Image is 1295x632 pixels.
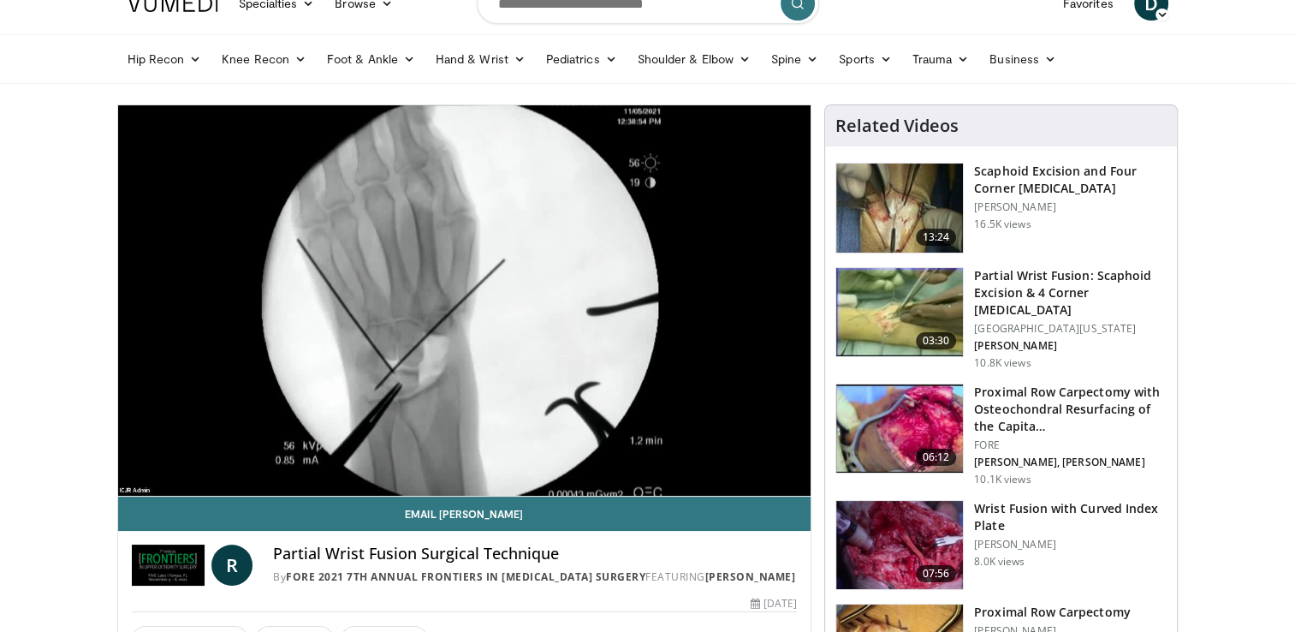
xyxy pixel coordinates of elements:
[974,384,1167,435] h3: Proximal Row Carpectomy with Osteochondral Resurfacing of the Capita…
[836,164,963,253] img: scaphoid_excision_four_corner1_100004860_3.jpg.150x105_q85_crop-smart_upscale.jpg
[132,545,205,586] img: FORE 2021 7th Annual Frontiers in Upper Extremity Surgery
[974,200,1167,214] p: [PERSON_NAME]
[835,116,959,136] h4: Related Videos
[974,604,1130,621] h3: Proximal Row Carpectomy
[286,569,645,584] a: FORE 2021 7th Annual Frontiers in [MEDICAL_DATA] Surgery
[974,555,1025,569] p: 8.0K views
[751,596,797,611] div: [DATE]
[974,218,1031,231] p: 16.5K views
[836,501,963,590] img: 69caa8a0-39e4-40a6-a88f-d00045569e83.150x105_q85_crop-smart_upscale.jpg
[425,42,536,76] a: Hand & Wrist
[979,42,1066,76] a: Business
[974,163,1167,197] h3: Scaphoid Excision and Four Corner [MEDICAL_DATA]
[916,449,957,466] span: 06:12
[835,500,1167,591] a: 07:56 Wrist Fusion with Curved Index Plate [PERSON_NAME] 8.0K views
[974,356,1031,370] p: 10.8K views
[273,545,797,563] h4: Partial Wrist Fusion Surgical Technique
[974,500,1167,534] h3: Wrist Fusion with Curved Index Plate
[829,42,902,76] a: Sports
[211,545,252,586] a: R
[974,538,1167,552] p: [PERSON_NAME]
[974,473,1031,486] p: 10.1K views
[118,497,811,531] a: Email [PERSON_NAME]
[916,565,957,582] span: 07:56
[536,42,627,76] a: Pediatrics
[916,229,957,246] span: 13:24
[974,438,1167,452] p: FORE
[974,339,1167,353] p: [PERSON_NAME]
[627,42,761,76] a: Shoulder & Elbow
[117,42,212,76] a: Hip Recon
[761,42,829,76] a: Spine
[835,163,1167,253] a: 13:24 Scaphoid Excision and Four Corner [MEDICAL_DATA] [PERSON_NAME] 16.5K views
[273,569,797,585] div: By FEATURING
[705,569,796,584] a: [PERSON_NAME]
[974,322,1167,336] p: [GEOGRAPHIC_DATA][US_STATE]
[836,268,963,357] img: 38789_0000_3.png.150x105_q85_crop-smart_upscale.jpg
[836,385,963,474] img: 82d4da26-0617-4612-b05a-f6acf33bcfba.150x105_q85_crop-smart_upscale.jpg
[835,384,1167,486] a: 06:12 Proximal Row Carpectomy with Osteochondral Resurfacing of the Capita… FORE [PERSON_NAME], [...
[916,332,957,349] span: 03:30
[317,42,425,76] a: Foot & Ankle
[211,42,317,76] a: Knee Recon
[835,267,1167,370] a: 03:30 Partial Wrist Fusion: Scaphoid Excision & 4 Corner [MEDICAL_DATA] [GEOGRAPHIC_DATA][US_STAT...
[902,42,980,76] a: Trauma
[974,267,1167,319] h3: Partial Wrist Fusion: Scaphoid Excision & 4 Corner [MEDICAL_DATA]
[974,456,1167,469] p: [PERSON_NAME], [PERSON_NAME]
[118,105,811,497] video-js: Video Player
